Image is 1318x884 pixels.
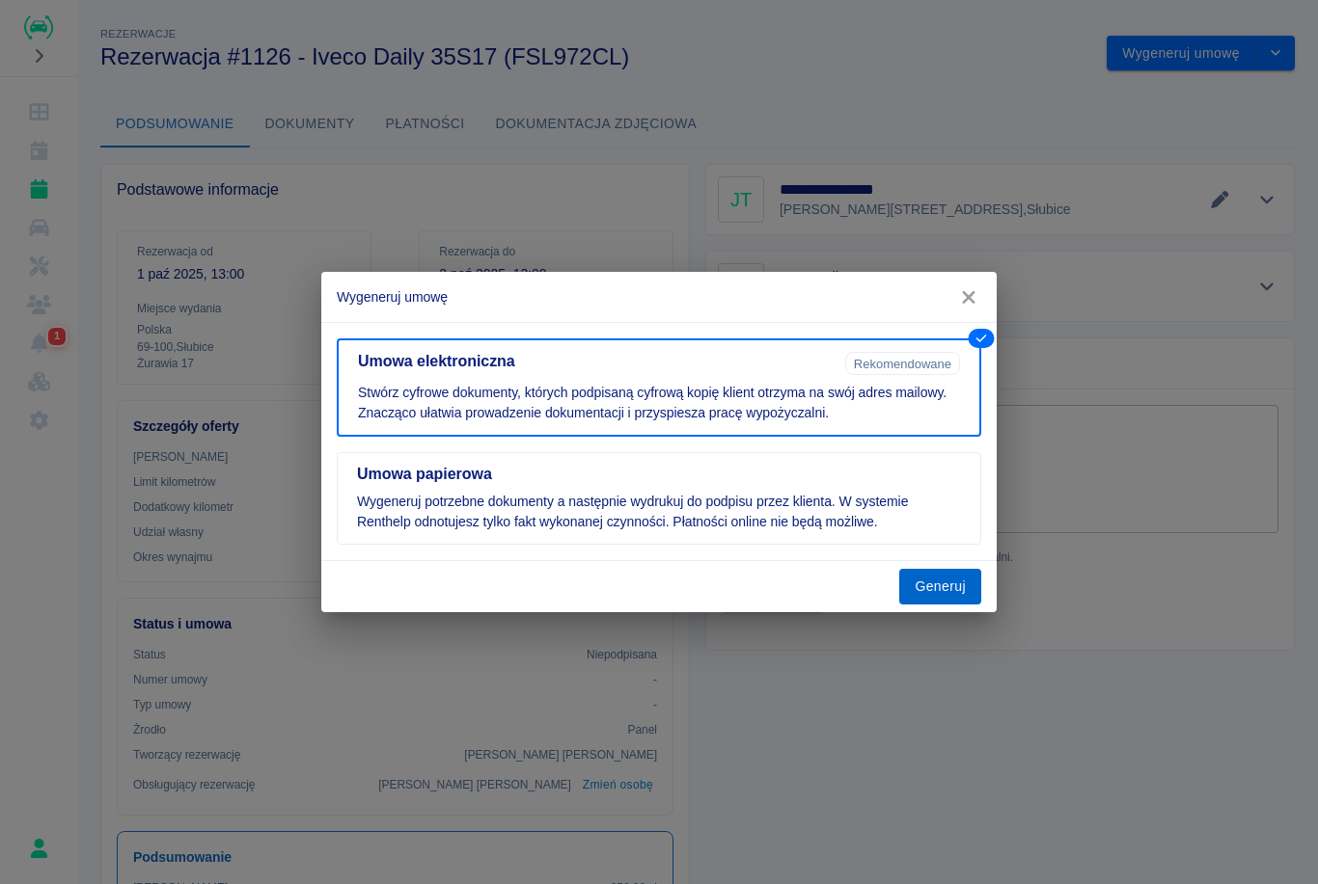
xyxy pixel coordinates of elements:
span: Rekomendowane [846,357,959,371]
p: Stwórz cyfrowe dokumenty, których podpisaną cyfrową kopię klient otrzyma na swój adres mailowy. Z... [358,383,960,423]
h2: Wygeneruj umowę [321,272,997,322]
h5: Umowa elektroniczna [358,352,837,371]
button: Umowa elektronicznaRekomendowaneStwórz cyfrowe dokumenty, których podpisaną cyfrową kopię klient ... [337,338,981,437]
p: Wygeneruj potrzebne dokumenty a następnie wydrukuj do podpisu przez klienta. W systemie Renthelp ... [357,492,961,532]
button: Umowa papierowaWygeneruj potrzebne dokumenty a następnie wydrukuj do podpisu przez klienta. W sys... [337,452,981,545]
button: Generuj [899,569,981,604]
h5: Umowa papierowa [357,465,961,484]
